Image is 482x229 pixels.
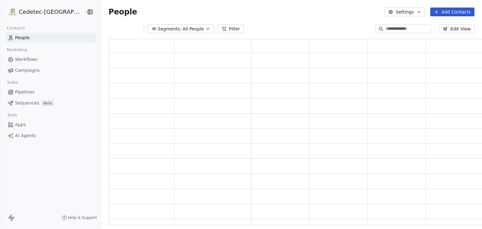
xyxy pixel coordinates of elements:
[15,100,39,106] span: Sequences
[4,110,20,120] span: Tools
[19,8,83,16] span: Cedetec-[GEOGRAPHIC_DATA]
[8,7,80,17] button: Cedetec-[GEOGRAPHIC_DATA]
[15,121,26,128] span: Apps
[109,7,137,17] span: People
[5,120,96,130] a: Apps
[5,33,96,43] a: People
[439,24,474,33] button: Edit View
[15,56,38,63] span: Workflows
[158,26,181,32] span: Segments:
[5,65,96,76] a: Campaigns
[15,35,30,41] span: People
[4,45,30,55] span: Marketing
[218,24,244,33] button: Filter
[15,89,35,95] span: Pipelines
[4,24,28,33] span: Contacts
[4,78,21,87] span: Sales
[384,8,425,16] button: Settings
[62,215,97,220] a: Help & Support
[430,8,474,16] button: Add Contacts
[5,98,96,108] a: SequencesBeta
[15,132,36,139] span: AI Agents
[9,8,16,16] img: IMAGEN%2010%20A%C3%83%C2%91OS.png
[5,54,96,65] a: Workflows
[15,67,40,74] span: Campaigns
[5,87,96,97] a: Pipelines
[41,100,54,106] span: Beta
[183,26,204,32] span: All People
[68,215,97,220] span: Help & Support
[5,130,96,141] a: AI Agents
